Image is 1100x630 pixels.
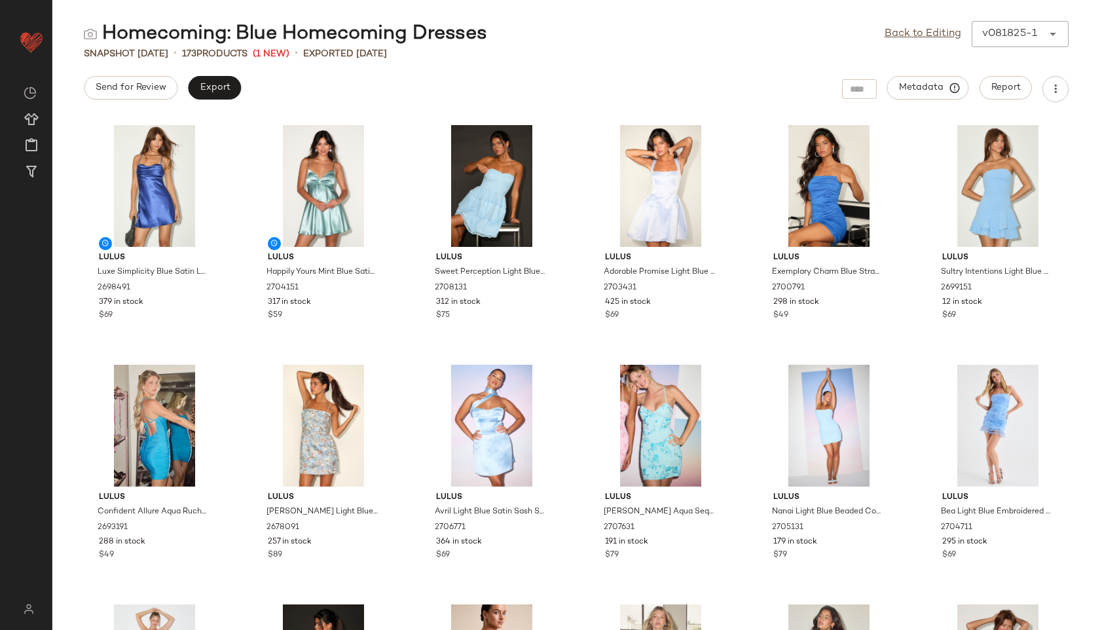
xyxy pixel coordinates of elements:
[266,267,378,278] span: Happily Yours Mint Blue Satin Skater Mini Dress
[199,83,230,93] span: Export
[942,310,956,322] span: $69
[941,522,972,534] span: 2704711
[426,365,558,487] img: 13017601_2706771.jpg
[605,492,716,504] span: Lulus
[268,536,312,548] span: 257 in stock
[18,29,45,55] img: heart_red.DM2ytmEG.svg
[99,492,210,504] span: Lulus
[773,549,787,561] span: $79
[941,282,972,294] span: 2699151
[436,252,547,264] span: Lulus
[268,549,282,561] span: $89
[942,297,982,308] span: 12 in stock
[268,297,311,308] span: 317 in stock
[268,492,379,504] span: Lulus
[436,492,547,504] span: Lulus
[772,282,805,294] span: 2700791
[84,28,97,41] img: svg%3e
[932,365,1064,487] img: 13017461_2704711.jpg
[773,310,788,322] span: $49
[295,46,298,62] span: •
[942,252,1054,264] span: Lulus
[98,282,130,294] span: 2698491
[887,76,969,100] button: Metadata
[604,522,634,534] span: 2707631
[174,46,177,62] span: •
[268,310,282,322] span: $59
[84,47,168,61] span: Snapshot [DATE]
[257,365,390,487] img: 2678091_01_hero_2025-07-09.jpg
[98,267,209,278] span: Luxe Simplicity Blue Satin Lace-Up Mini Dress
[991,83,1021,93] span: Report
[605,252,716,264] span: Lulus
[773,492,885,504] span: Lulus
[182,47,247,61] div: Products
[885,26,961,42] a: Back to Editing
[932,125,1064,247] img: 2699151_01_hero_2025-06-10.jpg
[436,549,450,561] span: $69
[88,365,221,487] img: 12909861_2693191.jpg
[99,252,210,264] span: Lulus
[773,536,817,548] span: 179 in stock
[257,125,390,247] img: 2704151_2_01_hero_Retakes_2025-08-01.jpg
[99,536,145,548] span: 288 in stock
[266,282,299,294] span: 2704151
[99,549,114,561] span: $49
[773,297,819,308] span: 298 in stock
[604,506,715,518] span: [PERSON_NAME] Aqua Sequin Beaded Lace-Up Mini Dress
[95,83,166,93] span: Send for Review
[436,297,481,308] span: 312 in stock
[435,506,546,518] span: Avril Light Blue Satin Sash Scarf Mini Dress
[605,536,648,548] span: 191 in stock
[772,506,883,518] span: Nanai Light Blue Beaded Cowl Strapless Mini Dress
[88,125,221,247] img: 2698491_02_front_2025-06-10.jpg
[605,549,619,561] span: $79
[941,267,1052,278] span: Sultry Intentions Light Blue Strapless Ruffled Mini Dress
[942,549,956,561] span: $69
[84,76,177,100] button: Send for Review
[426,125,558,247] img: 2708131_01_hero_2025-07-17.jpg
[188,76,241,100] button: Export
[773,252,885,264] span: Lulus
[595,365,727,487] img: 13017821_2707631.jpg
[435,522,466,534] span: 2706771
[772,522,803,534] span: 2705131
[435,267,546,278] span: Sweet Perception Light Blue Lace Strapless Tiered Mini Dress
[980,76,1032,100] button: Report
[266,506,378,518] span: [PERSON_NAME] Light Blue Embroidered Sequin Mini Dress
[942,536,987,548] span: 295 in stock
[16,604,41,614] img: svg%3e
[763,125,895,247] img: 2700791_01_hero_2025-07-08.jpg
[604,267,715,278] span: Adorable Promise Light Blue Satin Sleeveless Mini Dress
[604,282,636,294] span: 2703431
[436,310,450,322] span: $75
[98,522,128,534] span: 2693191
[763,365,895,487] img: 13017681_2705131.jpg
[942,492,1054,504] span: Lulus
[595,125,727,247] img: 2703431_02_front_2025-07-09.jpg
[436,536,482,548] span: 364 in stock
[84,21,487,47] div: Homecoming: Blue Homecoming Dresses
[605,310,619,322] span: $69
[605,297,651,308] span: 425 in stock
[99,297,143,308] span: 379 in stock
[99,310,113,322] span: $69
[98,506,209,518] span: Confident Allure Aqua Ruched Lace-Up Bodycon Mini Dress
[268,252,379,264] span: Lulus
[303,47,387,61] p: Exported [DATE]
[435,282,467,294] span: 2708131
[898,82,958,94] span: Metadata
[982,26,1037,42] div: v081825-1
[772,267,883,278] span: Exemplary Charm Blue Strapless Ruched Bodycon Mini Dress
[182,49,196,59] span: 173
[941,506,1052,518] span: Bea Light Blue Embroidered Mesh Ruffled Mini Dress
[266,522,299,534] span: 2678091
[253,47,289,61] span: (1 New)
[24,86,37,100] img: svg%3e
